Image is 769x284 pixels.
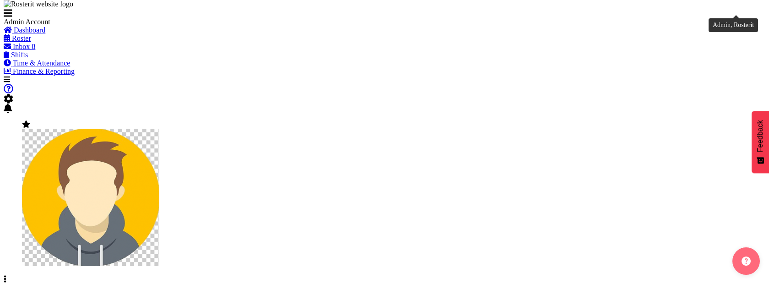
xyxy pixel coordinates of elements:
div: Admin Account [4,18,141,26]
img: admin-rosteritf9cbda91fdf824d97c9d6345b1f660ea.png [22,129,159,266]
span: Dashboard [14,26,45,34]
span: Inbox [13,43,30,50]
a: Time & Attendance [4,59,70,67]
span: Roster [12,34,31,42]
span: Time & Attendance [13,59,70,67]
a: Dashboard [4,26,45,34]
span: Finance & Reporting [13,67,75,75]
a: Roster [4,34,31,42]
span: 8 [32,43,35,50]
a: Shifts [4,51,28,59]
span: Feedback [756,120,764,152]
img: help-xxl-2.png [742,257,751,266]
button: Feedback - Show survey [752,111,769,173]
a: Inbox 8 [4,43,35,50]
a: Finance & Reporting [4,67,75,75]
span: Shifts [11,51,28,59]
